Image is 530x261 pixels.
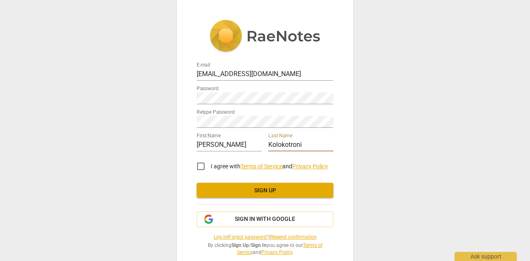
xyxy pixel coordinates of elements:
[268,134,292,139] label: Last Name
[235,215,295,223] span: Sign in with Google
[210,20,320,54] img: 5ac2273c67554f335776073100b6d88f.svg
[270,234,317,240] a: Resend confirmation
[455,252,517,261] div: Ask support
[261,249,292,255] a: Privacy Policy
[241,163,282,170] a: Terms of Service
[231,242,249,248] b: Sign Up
[292,163,328,170] a: Privacy Policy
[197,234,333,241] span: | |
[197,242,333,256] span: By clicking / you agree to our and .
[229,234,269,240] a: Forgot password?
[197,86,219,91] label: Password
[197,63,210,68] label: E-mail
[251,242,267,248] b: Sign In
[237,242,323,255] a: Terms of Service
[211,163,328,170] span: I agree with and
[197,110,235,115] label: Retype Password
[197,211,333,227] button: Sign in with Google
[197,183,333,198] button: Sign up
[197,134,221,139] label: First Name
[203,187,327,195] span: Sign up
[214,234,227,240] a: Log in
